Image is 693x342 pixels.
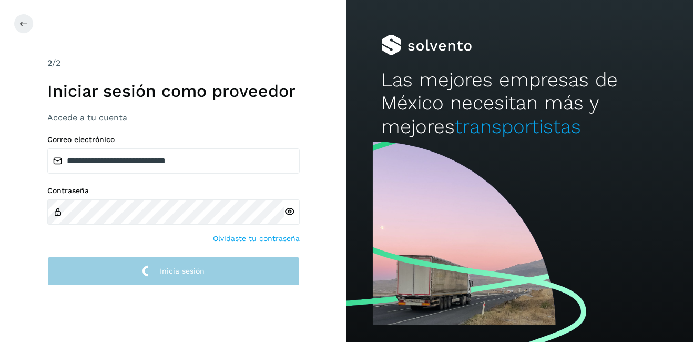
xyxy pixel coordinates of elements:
span: Inicia sesión [160,267,205,275]
button: Inicia sesión [47,257,300,286]
div: /2 [47,57,300,69]
span: 2 [47,58,52,68]
a: Olvidaste tu contraseña [213,233,300,244]
span: transportistas [455,115,581,138]
h1: Iniciar sesión como proveedor [47,81,300,101]
h2: Las mejores empresas de México necesitan más y mejores [381,68,658,138]
label: Contraseña [47,186,300,195]
label: Correo electrónico [47,135,300,144]
h3: Accede a tu cuenta [47,113,300,123]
